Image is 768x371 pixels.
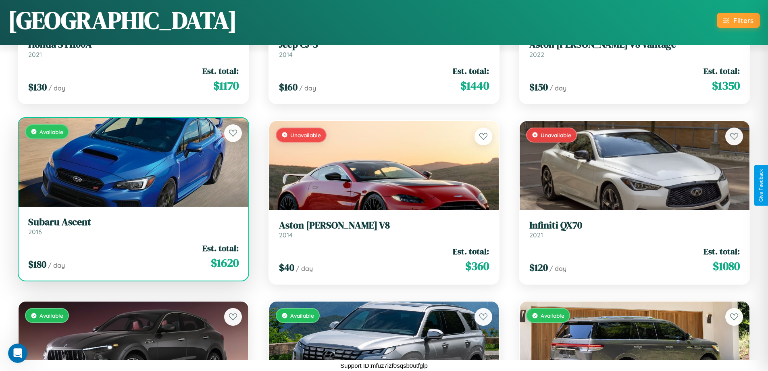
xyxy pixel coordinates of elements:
iframe: Intercom live chat [8,344,27,363]
span: 2014 [279,231,293,239]
span: Est. total: [202,242,239,254]
span: 2021 [28,50,42,59]
span: Unavailable [541,132,571,138]
span: / day [48,84,65,92]
span: Est. total: [453,245,489,257]
p: Support ID: mfuz7izf0sqsb0utfglp [340,360,428,371]
span: $ 150 [529,80,548,94]
div: Give Feedback [758,169,764,202]
span: $ 360 [465,258,489,274]
a: Subaru Ascent2016 [28,216,239,236]
span: Available [40,128,63,135]
div: Filters [733,16,753,25]
span: Est. total: [202,65,239,77]
a: Infiniti QX702021 [529,220,740,239]
span: $ 1620 [211,255,239,271]
span: $ 130 [28,80,47,94]
span: Est. total: [703,65,740,77]
span: Est. total: [453,65,489,77]
span: 2014 [279,50,293,59]
h3: Aston [PERSON_NAME] V8 Vantage [529,39,740,50]
span: Available [290,312,314,319]
span: $ 120 [529,261,548,274]
a: Jeep CJ-52014 [279,39,489,59]
span: / day [549,84,566,92]
h3: Jeep CJ-5 [279,39,489,50]
span: / day [48,261,65,269]
button: Filters [717,13,760,28]
span: $ 160 [279,80,298,94]
a: Honda ST1100A2021 [28,39,239,59]
h3: Subaru Ascent [28,216,239,228]
span: $ 1440 [460,78,489,94]
span: $ 1350 [712,78,740,94]
a: Aston [PERSON_NAME] V82014 [279,220,489,239]
a: Aston [PERSON_NAME] V8 Vantage2022 [529,39,740,59]
span: Est. total: [703,245,740,257]
h1: [GEOGRAPHIC_DATA] [8,4,237,37]
span: 2021 [529,231,543,239]
span: / day [549,264,566,272]
span: 2022 [529,50,544,59]
h3: Honda ST1100A [28,39,239,50]
span: Unavailable [290,132,321,138]
span: / day [296,264,313,272]
span: $ 1080 [713,258,740,274]
span: Available [541,312,564,319]
span: $ 40 [279,261,294,274]
span: / day [299,84,316,92]
span: $ 180 [28,258,46,271]
h3: Infiniti QX70 [529,220,740,231]
span: 2016 [28,228,42,236]
span: $ 1170 [213,78,239,94]
h3: Aston [PERSON_NAME] V8 [279,220,489,231]
span: Available [40,312,63,319]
